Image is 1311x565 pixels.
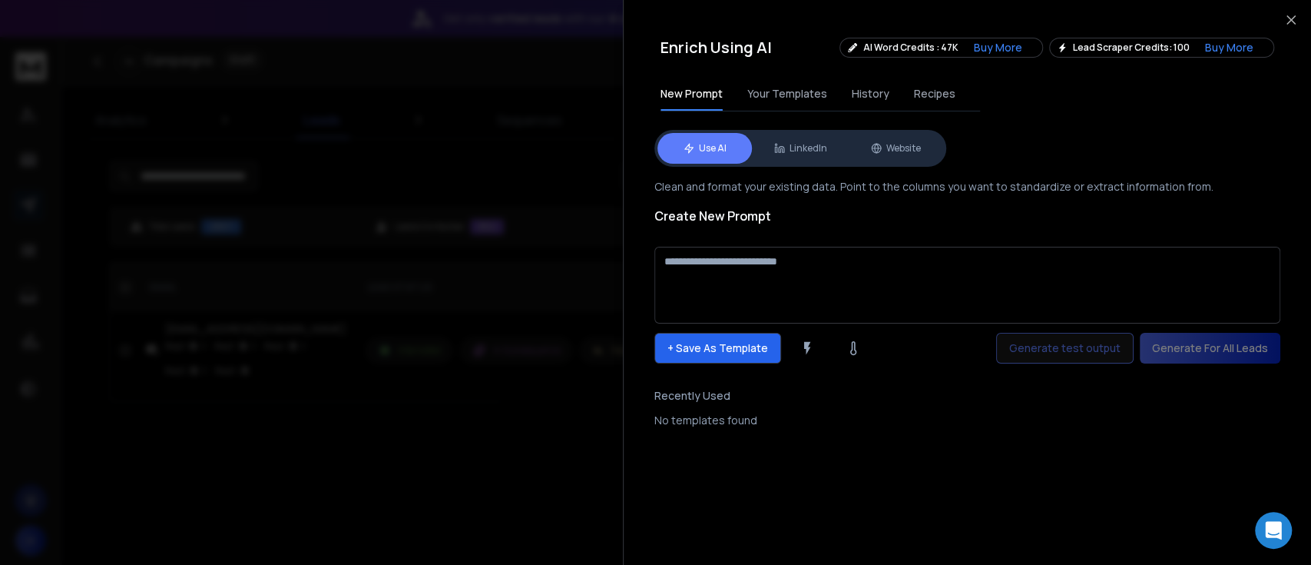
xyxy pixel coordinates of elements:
span: Recipes [914,86,955,101]
button: Buy More [1193,40,1266,55]
button: New Prompt [660,77,723,111]
div: Lead Scraper Credits: 100 [1049,38,1274,58]
button: Website [848,133,943,164]
h3: Recently Used [654,388,1280,404]
h2: Enrich Using AI [660,37,772,58]
p: Clean and format your existing data. Point to the columns you want to standardize or extract info... [654,179,1280,194]
div: No templates found [654,413,1280,428]
p: + Save As Template [654,333,781,364]
h1: Create New Prompt [654,207,771,225]
button: Your Templates [747,77,827,111]
button: Use AI [657,133,753,164]
button: LinkedIn [753,133,848,164]
div: Open Intercom Messenger [1255,512,1292,549]
button: Buy More [962,40,1035,55]
div: AI Word Credits : 47K [839,38,1043,58]
button: History [852,77,889,111]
